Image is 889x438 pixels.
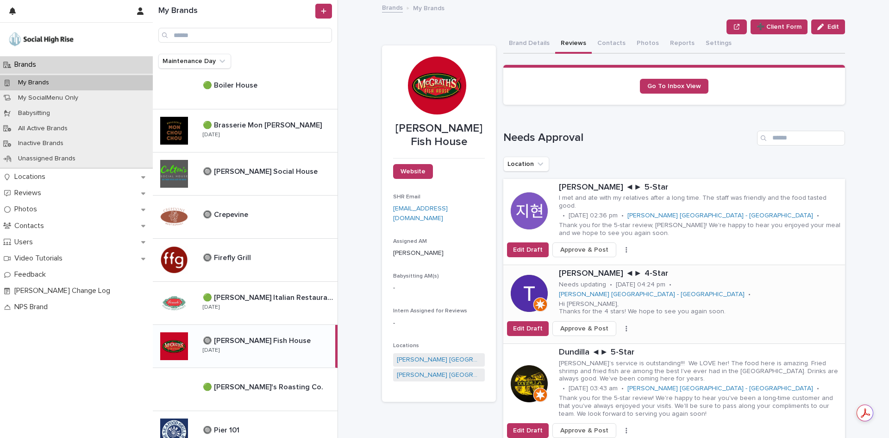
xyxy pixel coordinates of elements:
[757,131,845,146] input: Search
[397,355,481,365] a: [PERSON_NAME] [GEOGRAPHIC_DATA] - [GEOGRAPHIC_DATA]
[559,300,726,316] p: Hi [PERSON_NAME], Thanks for the 4 stars! We hope to see you again soon.
[153,239,338,282] a: 🔘 Firefly Grill🔘 Firefly Grill
[552,423,616,438] button: Approve & Post
[669,281,671,289] p: •
[647,83,701,89] span: Go To Inbox View
[503,157,549,171] button: Location
[513,426,543,435] span: Edit Draft
[11,189,49,197] p: Reviews
[203,335,313,345] p: 🔘 [PERSON_NAME] Fish House
[153,368,338,411] a: 🟢 [PERSON_NAME]'s Roasting Co.🟢 [PERSON_NAME]'s Roasting Co.
[627,385,813,393] a: [PERSON_NAME] [GEOGRAPHIC_DATA] - [GEOGRAPHIC_DATA]
[393,343,419,349] span: Locations
[393,239,427,244] span: Assigned AM
[563,212,565,220] p: •
[11,140,71,147] p: Inactive Brands
[552,242,616,257] button: Approve & Post
[559,394,841,418] p: Thank you for the 5-star review! We're happy to hear you've been a long-time customer and that yo...
[203,292,336,302] p: 🟢 [PERSON_NAME] Italian Restaurant
[592,34,631,54] button: Contacts
[158,6,313,16] h1: My Brands
[664,34,700,54] button: Reports
[559,194,841,210] p: I met and ate with my relatives after a long time. The staff was friendly and the food tasted good.
[569,212,618,220] p: [DATE] 02:36 pm
[559,183,841,193] p: [PERSON_NAME] ◄► 5-Star
[757,22,801,32] span: ➕ Client Form
[203,119,324,130] p: 🟢 Brasserie Mon [PERSON_NAME]
[7,30,75,49] img: o5DnuTxEQV6sW9jFYBBf
[393,122,485,149] p: [PERSON_NAME] Fish House
[203,304,219,311] p: [DATE]
[507,423,549,438] button: Edit Draft
[631,34,664,54] button: Photos
[507,321,549,336] button: Edit Draft
[621,385,624,393] p: •
[393,248,485,258] p: [PERSON_NAME]
[503,131,753,145] h1: Needs Approval
[507,242,549,257] button: Edit Draft
[153,66,338,109] a: 🟢 Boiler House🟢 Boiler House
[817,385,819,393] p: •
[751,19,808,34] button: ➕ Client Form
[158,54,231,69] button: Maintenance Day
[393,164,433,179] a: Website
[413,2,444,13] p: My Brands
[203,252,253,262] p: 🔘 Firefly Grill
[621,212,624,220] p: •
[748,291,751,298] p: •
[393,194,420,200] span: SHR Email
[153,325,338,368] a: 🔘 [PERSON_NAME] Fish House🔘 [PERSON_NAME] Fish House [DATE]
[203,165,319,176] p: 🔘 [PERSON_NAME] Social House
[397,370,481,380] a: [PERSON_NAME] [GEOGRAPHIC_DATA] - [GEOGRAPHIC_DATA]
[393,318,485,328] p: -
[513,245,543,254] span: Edit Draft
[559,291,745,298] a: [PERSON_NAME] [GEOGRAPHIC_DATA] - [GEOGRAPHIC_DATA]
[203,209,250,219] p: 🔘 Crepevine
[203,424,241,435] p: 🔘 Pier 101
[11,270,53,279] p: Feedback
[11,155,83,163] p: Unassigned Brands
[393,273,439,279] span: Babysitting AM(s)
[559,281,606,289] p: Needs updating
[616,281,665,289] p: [DATE] 04:24 pm
[513,324,543,333] span: Edit Draft
[503,179,845,266] a: [PERSON_NAME] ◄► 5-StarI met and ate with my relatives after a long time. The staff was friendly ...
[640,79,708,94] a: Go To Inbox View
[11,303,55,311] p: NPS Brand
[401,168,426,175] span: Website
[11,60,44,69] p: Brands
[559,360,841,383] p: [PERSON_NAME]’s service is outstanding!!! We LOVE her! The food here is amazing. Fried shrimp and...
[503,265,845,344] a: [PERSON_NAME] ◄► 4-StarNeeds updating•[DATE] 04:24 pm•[PERSON_NAME] [GEOGRAPHIC_DATA] - [GEOGRAPH...
[503,34,555,54] button: Brand Details
[153,282,338,325] a: 🟢 [PERSON_NAME] Italian Restaurant🟢 [PERSON_NAME] Italian Restaurant [DATE]
[11,205,44,214] p: Photos
[817,212,819,220] p: •
[393,308,467,314] span: Intern Assigned for Reviews
[827,24,839,30] span: Edit
[11,286,118,295] p: [PERSON_NAME] Change Log
[700,34,737,54] button: Settings
[559,348,841,358] p: Dundilla ◄► 5-Star
[555,34,592,54] button: Reviews
[11,125,75,133] p: All Active Brands
[559,269,841,279] p: [PERSON_NAME] ◄► 4-Star
[560,245,608,254] span: Approve & Post
[11,254,70,263] p: Video Tutorials
[158,28,332,43] input: Search
[552,321,616,336] button: Approve & Post
[11,172,53,181] p: Locations
[393,283,485,293] p: -
[811,19,845,34] button: Edit
[393,205,448,222] a: [EMAIL_ADDRESS][DOMAIN_NAME]
[11,79,56,87] p: My Brands
[569,385,618,393] p: [DATE] 03:43 am
[627,212,813,220] a: [PERSON_NAME] [GEOGRAPHIC_DATA] - [GEOGRAPHIC_DATA]
[11,94,86,102] p: My SocialMenu Only
[153,196,338,239] a: 🔘 Crepevine🔘 Crepevine
[11,238,40,247] p: Users
[153,109,338,152] a: 🟢 Brasserie Mon [PERSON_NAME]🟢 Brasserie Mon [PERSON_NAME] [DATE]
[203,79,259,90] p: 🟢 Boiler House
[563,385,565,393] p: •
